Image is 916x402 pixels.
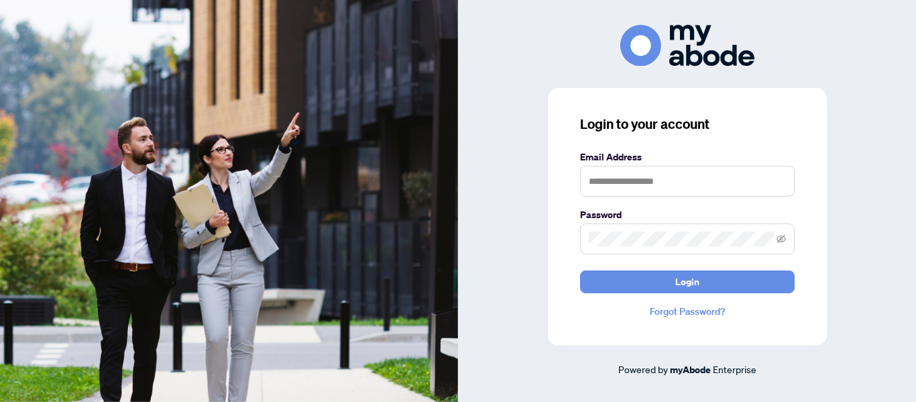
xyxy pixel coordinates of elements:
button: Login [580,270,795,293]
label: Password [580,207,795,222]
img: ma-logo [620,25,754,66]
span: Powered by [618,363,668,375]
span: Login [675,271,699,293]
h3: Login to your account [580,115,795,134]
span: eye-invisible [777,234,786,244]
a: myAbode [670,362,711,377]
span: Enterprise [713,363,756,375]
label: Email Address [580,150,795,164]
a: Forgot Password? [580,304,795,319]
